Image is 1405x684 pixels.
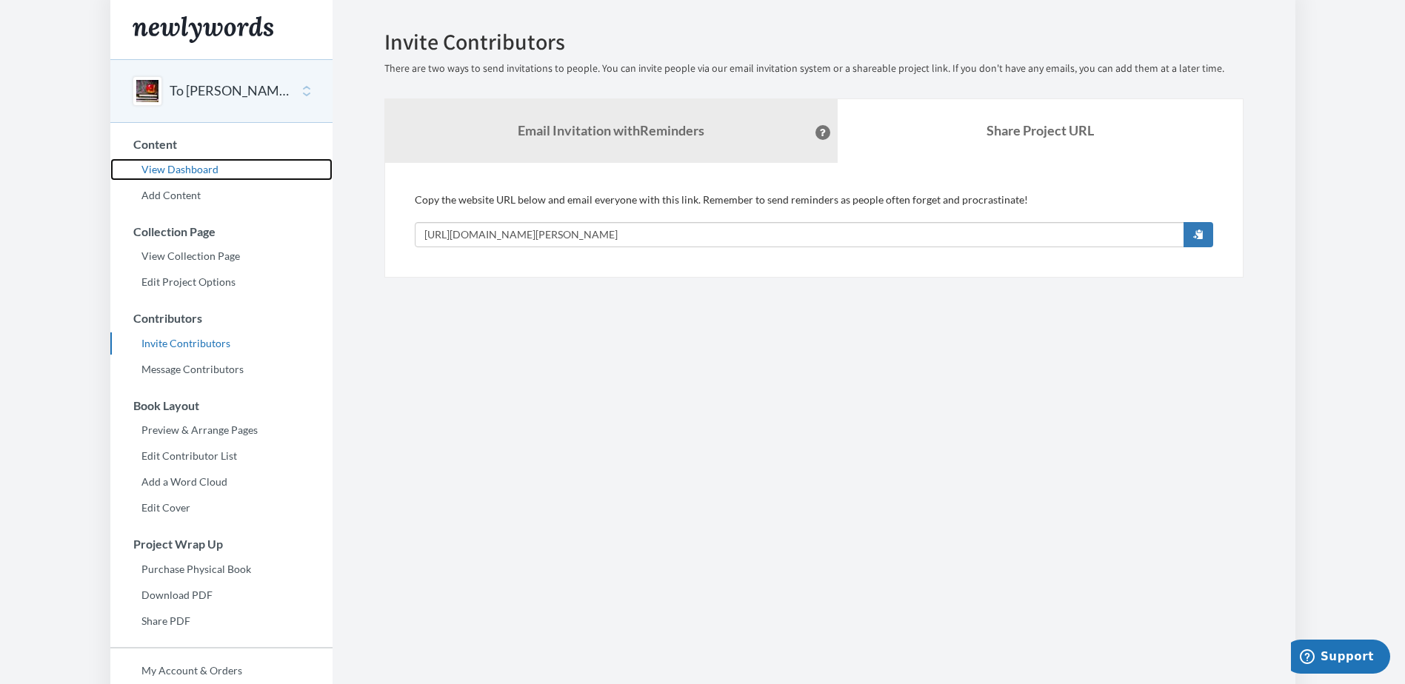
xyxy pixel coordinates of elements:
a: Invite Contributors [110,332,333,355]
b: Share Project URL [987,122,1094,138]
img: Newlywords logo [133,16,273,43]
h2: Invite Contributors [384,30,1244,54]
div: Copy the website URL below and email everyone with this link. Remember to send reminders as peopl... [415,192,1213,247]
a: Edit Cover [110,497,333,519]
strong: Email Invitation with Reminders [518,122,704,138]
button: To [PERSON_NAME], With Gratitude [170,81,290,101]
a: Download PDF [110,584,333,606]
p: There are two ways to send invitations to people. You can invite people via our email invitation ... [384,61,1244,76]
a: Preview & Arrange Pages [110,419,333,441]
a: My Account & Orders [110,660,333,682]
a: Add Content [110,184,333,207]
a: View Collection Page [110,245,333,267]
a: Edit Project Options [110,271,333,293]
h3: Content [111,138,333,151]
h3: Project Wrap Up [111,537,333,551]
h3: Contributors [111,312,333,325]
iframe: Opens a widget where you can chat to one of our agents [1291,640,1390,677]
a: View Dashboard [110,158,333,181]
a: Message Contributors [110,358,333,380]
a: Share PDF [110,610,333,632]
a: Edit Contributor List [110,445,333,467]
h3: Book Layout [111,399,333,412]
a: Add a Word Cloud [110,471,333,493]
a: Purchase Physical Book [110,558,333,580]
h3: Collection Page [111,225,333,238]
